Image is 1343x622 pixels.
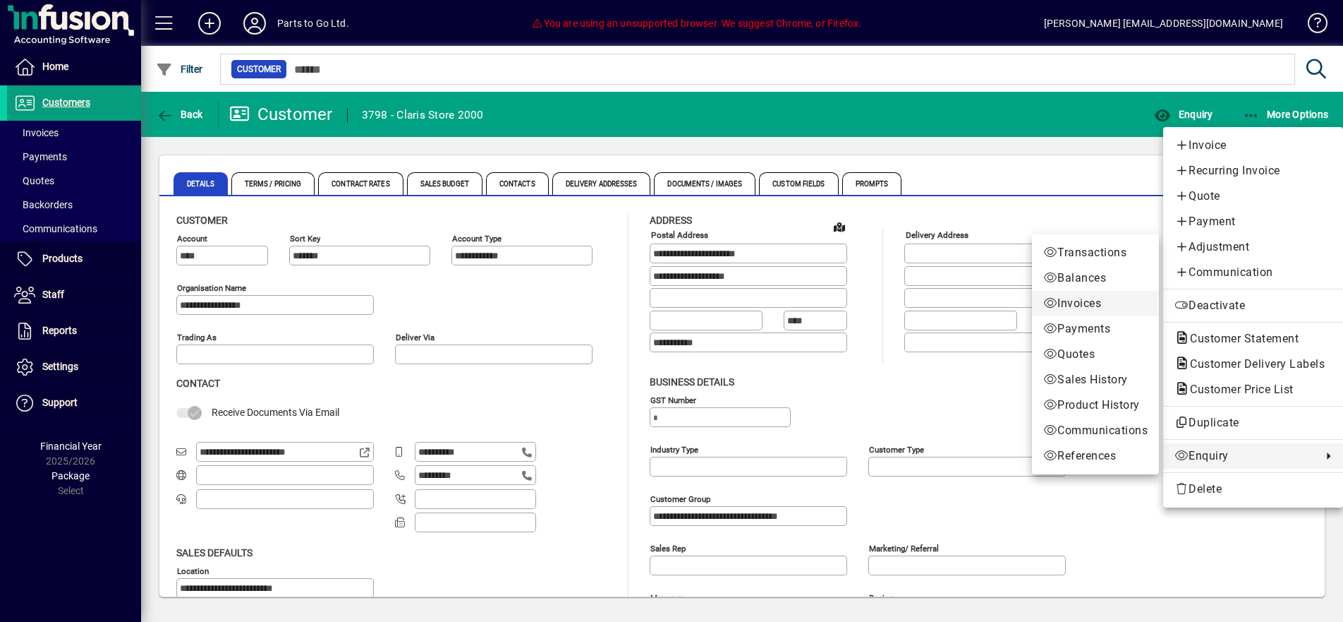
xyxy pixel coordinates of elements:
span: Quotes [1043,346,1148,363]
span: Invoice [1174,137,1332,154]
span: Customer Price List [1174,383,1301,396]
span: Communication [1174,264,1332,281]
span: Deactivate [1174,297,1332,314]
span: Product History [1043,397,1148,414]
span: Invoices [1043,295,1148,312]
span: Recurring Invoice [1174,162,1332,179]
span: Payment [1174,213,1332,230]
span: References [1043,448,1148,465]
span: Balances [1043,270,1148,287]
span: Adjustment [1174,239,1332,256]
span: Duplicate [1174,414,1332,431]
span: Enquiry [1174,448,1315,465]
span: Customer Statement [1174,332,1306,345]
span: Payments [1043,321,1148,337]
span: Delete [1174,481,1332,498]
span: Customer Delivery Labels [1174,357,1332,371]
span: Communications [1043,422,1148,439]
span: Quote [1174,188,1332,205]
span: Sales History [1043,371,1148,388]
span: Transactions [1043,244,1148,261]
button: Deactivate customer [1163,293,1343,318]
